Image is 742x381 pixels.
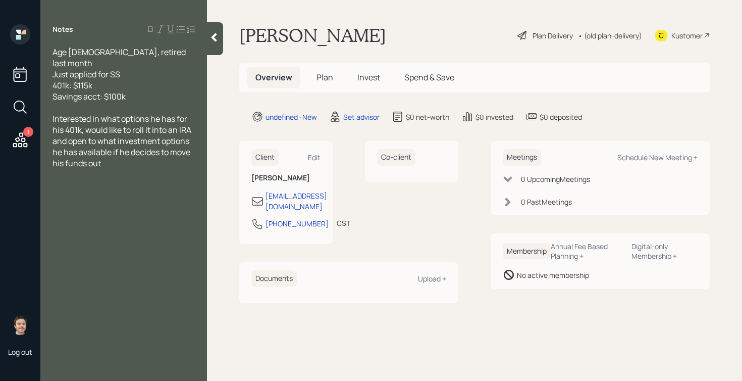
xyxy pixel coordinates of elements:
div: Digital-only Membership + [631,242,698,261]
div: Plan Delivery [533,30,573,41]
img: robby-grisanti-headshot.png [10,315,30,335]
div: Upload + [418,274,446,283]
div: $0 net-worth [406,112,449,122]
div: Kustomer [671,30,703,41]
div: CST [337,218,350,228]
span: Plan [316,72,333,83]
h6: Co-client [377,149,415,166]
div: Edit [308,153,321,162]
div: [EMAIL_ADDRESS][DOMAIN_NAME] [266,190,327,212]
span: Spend & Save [404,72,454,83]
div: Set advisor [343,112,380,122]
div: 1 [23,127,33,137]
div: • (old plan-delivery) [578,30,642,41]
div: $0 invested [475,112,513,122]
h1: [PERSON_NAME] [239,24,386,46]
h6: [PERSON_NAME] [251,174,321,182]
div: 0 Past Meeting s [521,197,572,207]
span: Overview [255,72,292,83]
div: Annual Fee Based Planning + [551,242,623,261]
div: [PHONE_NUMBER] [266,218,329,229]
span: Invest [357,72,380,83]
h6: Client [251,149,279,166]
span: 401k: $115k [52,80,92,91]
div: 0 Upcoming Meeting s [521,174,590,184]
div: $0 deposited [540,112,582,122]
h6: Documents [251,270,297,287]
h6: Meetings [503,149,541,166]
div: undefined · New [266,112,317,122]
span: Savings acct: $100k [52,91,126,102]
div: Log out [8,347,32,357]
div: Schedule New Meeting + [617,153,698,162]
span: Interested in what options he has for his 401k, would like to roll it into an IRA and open to wha... [52,113,193,169]
label: Notes [52,24,73,34]
span: Age [DEMOGRAPHIC_DATA], retired last month [52,46,187,69]
span: Just applied for SS [52,69,120,80]
h6: Membership [503,243,551,260]
div: No active membership [517,270,589,280]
